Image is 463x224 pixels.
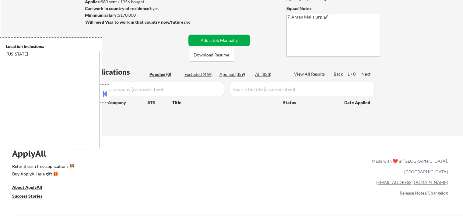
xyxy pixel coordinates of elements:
[189,48,234,62] button: Download Resume
[283,97,335,108] div: Status
[12,184,51,192] a: About ApplyAll
[6,43,100,49] div: Location Inclusions:
[87,82,224,96] input: Search by company (case sensitive)
[188,35,250,46] button: Add a Job Manually
[87,68,147,76] div: Applications
[219,71,250,77] div: Applied (359)
[107,100,147,106] div: Company
[85,5,184,12] div: yes
[184,71,215,77] div: Excluded (469)
[85,12,118,18] strong: Minimum salary:
[12,172,73,176] div: Buy ApplyAll as a gift 🎁
[85,19,187,25] strong: Will need Visa to work in that country now/future?:
[12,193,51,200] a: Success Stories
[12,193,42,199] u: Success Stories
[230,82,374,96] input: Search by title (case sensitive)
[376,180,448,185] a: [EMAIL_ADDRESS][DOMAIN_NAME]
[186,19,203,25] div: no
[400,190,448,195] a: Release Notes/Changelog
[12,185,42,190] u: About ApplyAll
[149,71,180,77] div: Pending (0)
[344,100,371,106] div: Date Applied
[347,71,361,77] div: 1 / 0
[334,71,343,77] div: Back
[12,148,53,159] div: ApplyAll
[286,5,380,12] div: Squad Notes
[12,164,244,171] a: Refer & earn free applications 👯‍♀️
[361,71,371,77] div: Next
[172,100,277,106] div: Title
[147,100,172,106] div: ATS
[12,171,73,178] a: Buy ApplyAll as a gift 🎁
[255,71,286,77] div: All (828)
[85,12,186,18] div: $170,000
[85,6,153,11] strong: Can work in country of residence?:
[369,156,448,177] div: Made with ❤️ in [GEOGRAPHIC_DATA], [GEOGRAPHIC_DATA]
[294,71,327,77] div: View All Results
